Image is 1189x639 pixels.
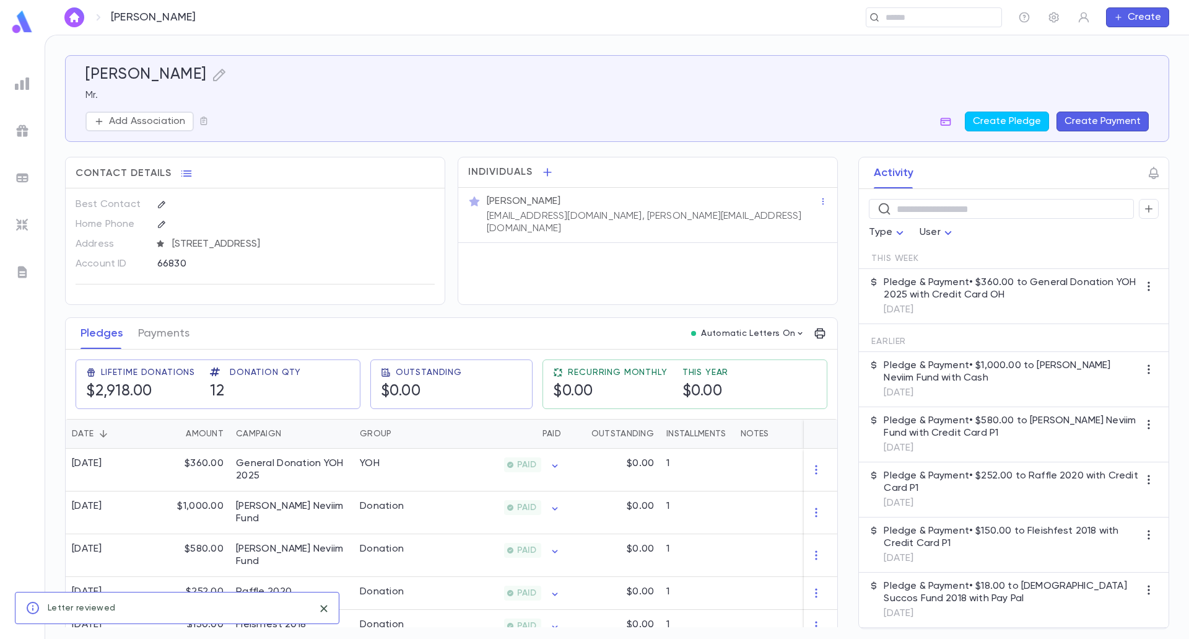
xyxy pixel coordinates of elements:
[76,254,147,274] p: Account ID
[884,276,1139,301] p: Pledge & Payment • $360.00 to General Donation YOH 2025 with Credit Card OH
[236,543,347,568] div: Zach Myers Neviim Fund
[138,318,189,349] button: Payments
[72,457,102,470] div: [DATE]
[111,11,196,24] p: [PERSON_NAME]
[660,534,734,577] div: 1
[686,325,810,342] button: Automatic Letters On
[512,503,541,513] span: PAID
[149,534,230,577] div: $580.00
[149,491,230,534] div: $1,000.00
[682,368,729,377] span: This Year
[871,253,919,263] span: This Week
[884,607,1139,620] p: [DATE]
[884,359,1139,384] p: Pledge & Payment • $1,000.00 to [PERSON_NAME] Neviim Fund with Cash
[871,337,906,346] span: Earlier
[76,195,147,214] p: Best Contact
[236,586,292,598] div: Raffle 2020
[360,543,404,555] div: Donation
[85,112,194,131] button: Add Association
[76,214,147,234] p: Home Phone
[741,419,769,449] div: Notes
[627,619,654,631] p: $0.00
[884,525,1139,550] p: Pledge & Payment • $150.00 to Fleishfest 2018 with Credit Card P1
[627,500,654,513] p: $0.00
[86,382,152,401] h5: $2,918.00
[884,552,1139,565] p: [DATE]
[230,419,354,449] div: Campaign
[72,500,102,513] div: [DATE]
[360,586,404,598] div: Donation
[101,368,195,377] span: Lifetime Donations
[15,218,30,232] img: imports_grey.530a8a0e642e233f2baf0ef88e8c9fcb.svg
[15,170,30,185] img: batches_grey.339ca447c9d9533ef1741baa751efc33.svg
[660,419,734,449] div: Installments
[72,619,102,631] div: [DATE]
[186,419,224,449] div: Amount
[1056,112,1149,131] button: Create Payment
[236,419,281,449] div: Campaign
[884,470,1139,495] p: Pledge & Payment • $252.00 to Raffle 2020 with Credit Card P1
[666,419,726,449] div: Installments
[85,89,1149,102] p: Mr.
[167,238,436,250] span: [STREET_ADDRESS]
[360,457,380,470] div: YOH
[85,66,207,84] h5: [PERSON_NAME]
[512,588,541,598] span: PAID
[487,195,560,208] p: [PERSON_NAME]
[734,419,889,449] div: Notes
[72,419,94,449] div: Date
[660,577,734,610] div: 1
[360,419,391,449] div: Group
[701,328,795,338] p: Automatic Letters On
[627,457,654,470] p: $0.00
[627,543,654,555] p: $0.00
[109,115,185,128] p: Add Association
[965,112,1049,131] button: Create Pledge
[512,460,541,470] span: PAID
[10,10,35,34] img: logo
[468,166,533,178] span: Individuals
[591,419,654,449] div: Outstanding
[542,419,561,449] div: Paid
[15,76,30,91] img: reports_grey.c525e4749d1bce6a11f5fe2a8de1b229.svg
[314,599,334,619] button: close
[236,619,306,631] div: Fleishfest 2018
[149,419,230,449] div: Amount
[884,580,1139,605] p: Pledge & Payment • $18.00 to [DEMOGRAPHIC_DATA] Succos Fund 2018 with Pay Pal
[236,500,347,525] div: Zach Myers Neviim Fund
[446,419,567,449] div: Paid
[627,586,654,598] p: $0.00
[1106,7,1169,27] button: Create
[76,167,172,180] span: Contact Details
[381,382,421,401] h5: $0.00
[568,368,667,377] span: Recurring Monthly
[236,457,347,482] div: General Donation YOH 2025
[210,382,224,401] h5: 12
[94,424,113,444] button: Sort
[354,419,446,449] div: Group
[874,157,913,188] button: Activity
[869,227,892,237] span: Type
[512,621,541,631] span: PAID
[884,497,1139,509] p: [DATE]
[884,387,1139,399] p: [DATE]
[157,254,373,273] div: 66830
[512,545,541,555] span: PAID
[360,619,404,631] div: Donation
[487,210,819,235] p: [EMAIL_ADDRESS][DOMAIN_NAME], [PERSON_NAME][EMAIL_ADDRESS][DOMAIN_NAME]
[67,12,82,22] img: home_white.a664292cf8c1dea59945f0da9f25487c.svg
[230,368,301,377] span: Donation Qty
[660,491,734,534] div: 1
[72,543,102,555] div: [DATE]
[48,596,115,620] div: Letter reviewed
[884,304,1139,316] p: [DATE]
[149,449,230,491] div: $360.00
[81,318,123,349] button: Pledges
[360,500,404,513] div: Donation
[920,227,941,237] span: User
[920,221,956,245] div: User
[884,415,1139,439] p: Pledge & Payment • $580.00 to [PERSON_NAME] Neviim Fund with Credit Card P1
[396,368,462,377] span: Outstanding
[682,382,723,401] h5: $0.00
[567,419,660,449] div: Outstanding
